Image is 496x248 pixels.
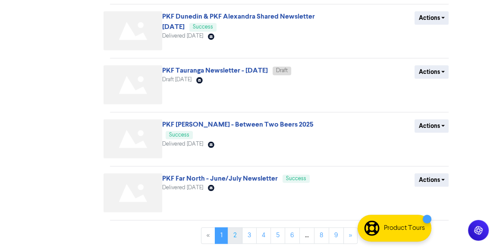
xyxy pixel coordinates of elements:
[104,173,162,212] img: Not found
[314,227,329,244] a: Page 8
[215,227,228,244] a: Page 1 is your current page
[162,141,203,147] span: Delivered [DATE]
[104,11,162,50] img: Not found
[162,12,315,31] a: PKF Dunedin & PKF Alexandra Shared Newsletter [DATE]
[162,77,191,83] span: Draft [DATE]
[343,227,358,244] a: »
[162,120,314,129] a: PKF [PERSON_NAME] - Between Two Beers 2025
[414,11,449,25] button: Actions
[256,227,271,244] a: Page 4
[242,227,257,244] a: Page 3
[169,132,189,138] span: Success
[414,119,449,133] button: Actions
[329,227,344,244] a: Page 9
[285,227,300,244] a: Page 6
[104,65,162,104] img: Not found
[104,119,162,158] img: Not found
[228,227,242,244] a: Page 2
[162,66,268,75] a: PKF Tauranga Newsletter - [DATE]
[414,65,449,79] button: Actions
[162,33,203,39] span: Delivered [DATE]
[286,176,306,181] span: Success
[414,173,449,187] button: Actions
[162,174,278,183] a: PKF Far North - June/July Newsletter
[453,207,496,248] iframe: Chat Widget
[276,68,288,73] span: Draft
[270,227,285,244] a: Page 5
[193,24,213,30] span: Success
[162,185,203,191] span: Delivered [DATE]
